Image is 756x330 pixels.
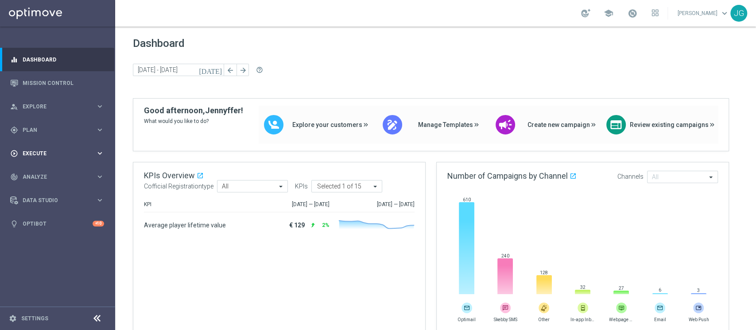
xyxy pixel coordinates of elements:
i: keyboard_arrow_right [96,196,104,204]
button: equalizer Dashboard [10,56,105,63]
div: +10 [93,221,104,226]
span: Analyze [23,174,96,180]
div: Plan [10,126,96,134]
i: equalizer [10,56,18,64]
i: play_circle_outline [10,150,18,157]
span: keyboard_arrow_down [720,8,729,18]
div: JG [730,5,747,22]
i: keyboard_arrow_right [96,173,104,181]
i: keyboard_arrow_right [96,126,104,134]
button: lightbulb Optibot +10 [10,220,105,227]
button: Mission Control [10,80,105,87]
i: keyboard_arrow_right [96,149,104,157]
a: [PERSON_NAME]keyboard_arrow_down [677,7,730,20]
button: Data Studio keyboard_arrow_right [10,197,105,204]
button: track_changes Analyze keyboard_arrow_right [10,173,105,180]
span: Plan [23,127,96,133]
div: Explore [10,103,96,111]
span: Explore [23,104,96,109]
span: Data Studio [23,198,96,203]
div: Optibot [10,212,104,235]
a: Settings [21,316,48,321]
div: Mission Control [10,71,104,95]
i: settings [9,315,17,322]
span: school [604,8,613,18]
a: Dashboard [23,48,104,71]
div: Data Studio [10,196,96,204]
i: gps_fixed [10,126,18,134]
div: Dashboard [10,48,104,71]
div: Analyze [10,173,96,181]
span: Execute [23,151,96,156]
button: person_search Explore keyboard_arrow_right [10,103,105,110]
a: Optibot [23,212,93,235]
i: track_changes [10,173,18,181]
div: Execute [10,150,96,157]
button: gps_fixed Plan keyboard_arrow_right [10,127,105,134]
a: Mission Control [23,71,104,95]
button: play_circle_outline Execute keyboard_arrow_right [10,150,105,157]
i: keyboard_arrow_right [96,102,104,111]
i: person_search [10,103,18,111]
i: lightbulb [10,220,18,228]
